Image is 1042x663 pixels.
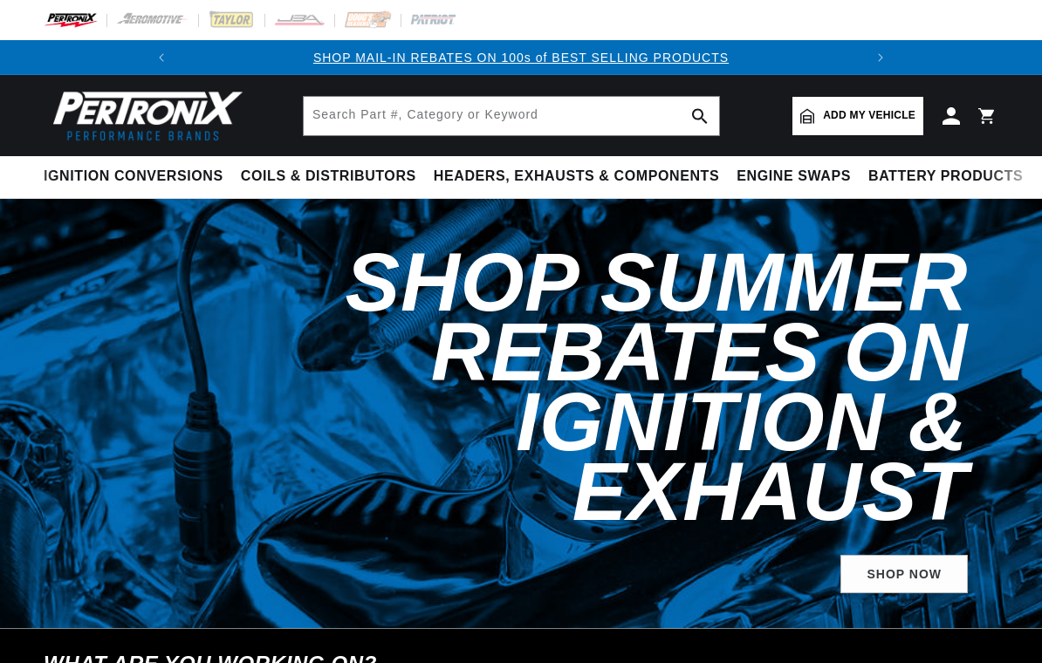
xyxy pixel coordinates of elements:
[863,40,898,75] button: Translation missing: en.sections.announcements.next_announcement
[728,156,860,197] summary: Engine Swaps
[44,156,232,197] summary: Ignition Conversions
[241,167,416,186] span: Coils & Distributors
[179,48,864,67] div: Announcement
[681,97,719,135] button: search button
[232,156,425,197] summary: Coils & Distributors
[425,156,728,197] summary: Headers, Exhausts & Components
[222,248,968,527] h2: Shop Summer Rebates on Ignition & Exhaust
[737,167,851,186] span: Engine Swaps
[179,48,864,67] div: 1 of 2
[304,97,719,135] input: Search Part #, Category or Keyword
[144,40,179,75] button: Translation missing: en.sections.announcements.previous_announcement
[860,156,1032,197] summary: Battery Products
[792,97,923,135] a: Add my vehicle
[434,167,719,186] span: Headers, Exhausts & Components
[44,85,244,146] img: Pertronix
[840,555,968,594] a: Shop Now
[823,107,915,124] span: Add my vehicle
[313,51,729,65] a: SHOP MAIL-IN REBATES ON 100s of BEST SELLING PRODUCTS
[868,167,1023,186] span: Battery Products
[44,167,223,186] span: Ignition Conversions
